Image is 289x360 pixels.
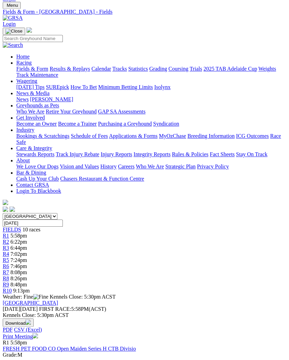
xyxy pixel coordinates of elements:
span: FIRST RACE: [39,306,71,312]
a: Weights [258,66,276,72]
span: R1 [3,233,9,239]
a: Fact Sheets [210,151,235,157]
a: News [16,96,29,102]
a: Strategic Plan [165,164,196,169]
span: FIELDS [3,227,21,232]
span: Menu [7,3,18,8]
a: Grading [149,66,167,72]
a: Injury Reports [101,151,132,157]
a: Privacy Policy [197,164,229,169]
a: Vision and Values [60,164,99,169]
a: R9 [3,282,9,287]
span: R7 [3,269,9,275]
a: [GEOGRAPHIC_DATA] [3,300,58,306]
img: Fine [33,294,48,300]
a: Track Injury Rebate [56,151,99,157]
span: 8:08pm [11,269,27,275]
span: Kennels Close: 5:30pm ACST [50,294,115,300]
img: twitter.svg [10,206,15,212]
div: Racing [16,66,286,78]
a: Retire Your Greyhound [46,109,97,114]
a: Who We Are [136,164,164,169]
a: Home [16,54,30,59]
a: Who We Are [16,109,44,114]
a: R10 [3,288,12,293]
a: Isolynx [154,84,170,90]
div: About [16,164,286,170]
a: Racing [16,60,32,65]
div: Bar & Dining [16,176,286,182]
a: PDF [3,327,13,333]
span: R6 [3,263,9,269]
a: Care & Integrity [16,145,52,151]
span: Grade: [3,352,18,358]
span: 5:58pm [11,233,27,239]
a: About [16,157,30,163]
a: Race Safe [16,133,281,145]
a: SUREpick [46,84,69,90]
a: Wagering [16,78,37,84]
a: Syndication [153,121,179,127]
a: Applications & Forms [109,133,158,139]
a: 2025 TAB Adelaide Cup [203,66,257,72]
a: R2 [3,239,9,245]
span: [DATE] [3,306,38,312]
span: 7:24pm [11,257,27,263]
a: Trials [189,66,202,72]
a: News & Media [16,90,50,96]
img: Close [5,29,22,34]
span: [DATE] [3,306,20,312]
input: Select date [3,220,63,227]
a: R8 [3,276,9,281]
span: 10 races [22,227,40,232]
img: GRSA [3,15,23,21]
a: GAP SA Assessments [98,109,146,114]
a: Statistics [128,66,148,72]
a: [PERSON_NAME] [30,96,73,102]
a: Purchasing a Greyhound [98,121,152,127]
a: CSV (Excel) [14,327,42,333]
a: We Love Our Dogs [16,164,58,169]
span: R1 [3,340,9,345]
a: Minimum Betting Limits [98,84,153,90]
a: R4 [3,251,9,257]
span: 9:13pm [13,288,30,293]
img: Search [3,42,23,48]
span: 5:58PM(ACST) [39,306,106,312]
div: Fields & Form - [GEOGRAPHIC_DATA] - Fields [3,9,286,15]
a: Results & Replays [50,66,90,72]
div: M [3,352,286,358]
a: Get Involved [16,115,45,120]
a: Coursing [168,66,188,72]
div: Wagering [16,84,286,90]
a: [DATE] Tips [16,84,44,90]
a: R3 [3,245,9,251]
input: Search [3,35,63,42]
a: Tracks [112,66,127,72]
span: 6:44pm [11,245,27,251]
div: News & Media [16,96,286,102]
a: R5 [3,257,9,263]
a: Contact GRSA [16,182,49,188]
img: facebook.svg [3,206,8,212]
a: Schedule of Fees [71,133,108,139]
a: Login [3,21,16,27]
div: Greyhounds as Pets [16,109,286,115]
img: download.svg [25,319,31,325]
span: Weather: Fine [3,294,50,300]
a: Careers [118,164,134,169]
a: Stewards Reports [16,151,54,157]
a: Login To Blackbook [16,188,61,194]
a: History [100,164,116,169]
a: Stay On Track [236,151,267,157]
button: Toggle navigation [3,2,21,9]
img: printer.svg [33,333,38,338]
a: Rules & Policies [172,151,209,157]
a: MyOzChase [159,133,186,139]
span: 6:22pm [11,239,27,245]
a: Track Maintenance [16,72,58,78]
